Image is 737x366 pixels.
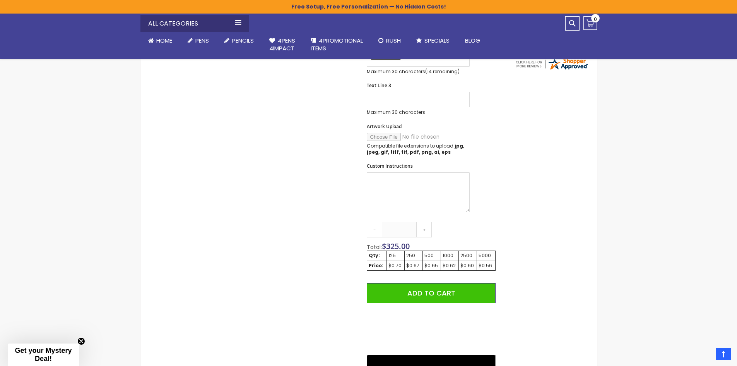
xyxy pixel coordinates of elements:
[77,337,85,345] button: Close teaser
[369,262,383,269] strong: Price:
[465,36,480,45] span: Blog
[406,253,421,259] div: 250
[367,143,470,155] p: Compatible file extensions to upload:
[195,36,209,45] span: Pens
[583,16,597,30] a: 0
[15,347,72,363] span: Get your Mystery Deal!
[409,32,457,49] a: Specials
[424,36,450,45] span: Specials
[140,32,180,49] a: Home
[180,32,217,49] a: Pens
[262,32,303,57] a: 4Pens4impact
[367,309,495,349] iframe: PayPal
[217,32,262,49] a: Pencils
[460,253,475,259] div: 2500
[8,344,79,366] div: Get your Mystery Deal!Close teaser
[460,263,475,269] div: $0.60
[311,36,363,52] span: 4PROMOTIONAL ITEMS
[443,263,457,269] div: $0.62
[367,243,382,251] span: Total:
[424,253,439,259] div: 500
[406,263,421,269] div: $0.67
[367,283,495,303] button: Add to Cart
[367,222,382,237] a: -
[382,241,410,251] span: $
[156,36,172,45] span: Home
[388,253,403,259] div: 125
[367,69,470,75] p: Maximum 30 characters
[515,57,589,71] img: 4pens.com widget logo
[371,32,409,49] a: Rush
[386,36,401,45] span: Rush
[479,253,493,259] div: 5000
[388,263,403,269] div: $0.70
[386,241,410,251] span: 325.00
[443,253,457,259] div: 1000
[269,36,295,52] span: 4Pens 4impact
[416,222,432,237] a: +
[369,252,380,259] strong: Qty:
[367,109,470,115] p: Maximum 30 characters
[367,163,413,169] span: Custom Instructions
[367,123,402,130] span: Artwork Upload
[140,15,249,32] div: All Categories
[515,66,589,72] a: 4pens.com certificate URL
[594,15,597,23] span: 0
[425,68,460,75] span: (14 remaining)
[407,288,455,298] span: Add to Cart
[367,143,464,155] strong: jpg, jpeg, gif, tiff, tif, pdf, png, ai, eps
[232,36,254,45] span: Pencils
[424,263,439,269] div: $0.65
[457,32,488,49] a: Blog
[303,32,371,57] a: 4PROMOTIONALITEMS
[479,263,493,269] div: $0.56
[367,82,391,89] span: Text Line 3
